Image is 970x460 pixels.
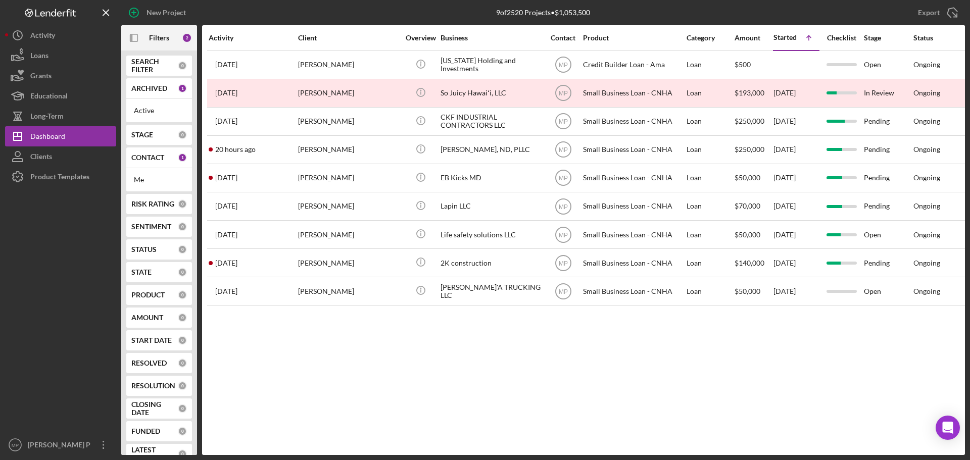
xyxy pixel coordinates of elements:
div: 0 [178,222,187,231]
div: Me [134,176,184,184]
div: Ongoing [913,117,940,125]
b: RESOLUTION [131,382,175,390]
button: Loans [5,45,116,66]
div: 0 [178,130,187,139]
div: [PERSON_NAME] [298,278,399,304]
b: CONTACT [131,154,164,162]
button: Clients [5,146,116,167]
b: STATUS [131,245,157,253]
b: FUNDED [131,427,160,435]
div: Small Business Loan - CNHA [583,80,684,107]
div: [PERSON_NAME]'A TRUCKING LLC [441,278,542,304]
div: Export [918,3,940,23]
a: Long-Term [5,106,116,126]
div: Loan [687,136,734,163]
text: MP [559,175,568,182]
div: $50,000 [735,278,772,304]
time: 2025-07-08 01:26 [215,231,237,239]
div: 1 [178,153,187,162]
div: Ongoing [913,231,940,239]
div: Life safety solutions LLC [441,221,542,248]
b: SENTIMENT [131,223,171,231]
div: Pending [864,108,912,135]
div: Product Templates [30,167,89,189]
div: [PERSON_NAME] [298,193,399,220]
div: In Review [864,80,912,107]
button: Grants [5,66,116,86]
div: Started [773,33,797,41]
div: [DATE] [773,278,819,304]
b: CLOSING DATE [131,400,178,417]
text: MP [559,231,568,238]
div: Contact [544,34,582,42]
text: MP [559,203,568,210]
div: EB Kicks MD [441,165,542,191]
div: Loan [687,52,734,78]
div: Loan [687,108,734,135]
div: Lapin LLC [441,193,542,220]
div: [DATE] [773,165,819,191]
text: MP [559,90,568,97]
div: Long-Term [30,106,64,129]
div: Ongoing [913,61,940,69]
div: 0 [178,427,187,436]
div: Pending [864,136,912,163]
div: Clients [30,146,52,169]
div: Amount [735,34,772,42]
div: 0 [178,381,187,390]
div: Pending [864,165,912,191]
div: 2 [182,33,192,43]
div: Business [441,34,542,42]
b: PRODUCT [131,291,165,299]
div: $193,000 [735,80,772,107]
div: [PERSON_NAME] [298,80,399,107]
div: Ongoing [913,259,940,267]
text: MP [559,62,568,69]
div: 0 [178,404,187,413]
div: Dashboard [30,126,65,149]
div: Client [298,34,399,42]
div: [PERSON_NAME], ND, PLLC [441,136,542,163]
div: Credit Builder Loan - Ama [583,52,684,78]
div: Stage [864,34,912,42]
div: 0 [178,245,187,254]
div: Overview [402,34,440,42]
div: Ongoing [913,174,940,182]
div: Loan [687,80,734,107]
div: Ongoing [913,89,940,97]
div: Ongoing [913,202,940,210]
div: 2K construction [441,249,542,276]
div: Loan [687,165,734,191]
time: 2025-08-11 00:53 [215,145,256,154]
div: 0 [178,336,187,345]
div: [DATE] [773,108,819,135]
div: [DATE] [773,221,819,248]
div: [DATE] [773,80,819,107]
div: Pending [864,249,912,276]
div: Status [913,34,962,42]
text: MP [559,288,568,295]
text: MP [559,118,568,125]
div: Small Business Loan - CNHA [583,249,684,276]
div: Pending [864,193,912,220]
div: New Project [147,3,186,23]
div: $250,000 [735,108,772,135]
div: [PERSON_NAME] [298,52,399,78]
div: Product [583,34,684,42]
div: [PERSON_NAME] [298,165,399,191]
div: Activity [209,34,297,42]
div: 1 [178,84,187,93]
button: MP[PERSON_NAME] P [5,435,116,455]
a: Dashboard [5,126,116,146]
div: Educational [30,86,68,109]
button: Export [908,3,965,23]
div: Small Business Loan - CNHA [583,193,684,220]
b: SEARCH FILTER [131,58,178,74]
time: 2025-06-24 05:57 [215,117,237,125]
button: Activity [5,25,116,45]
div: Open Intercom Messenger [936,416,960,440]
div: 0 [178,268,187,277]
